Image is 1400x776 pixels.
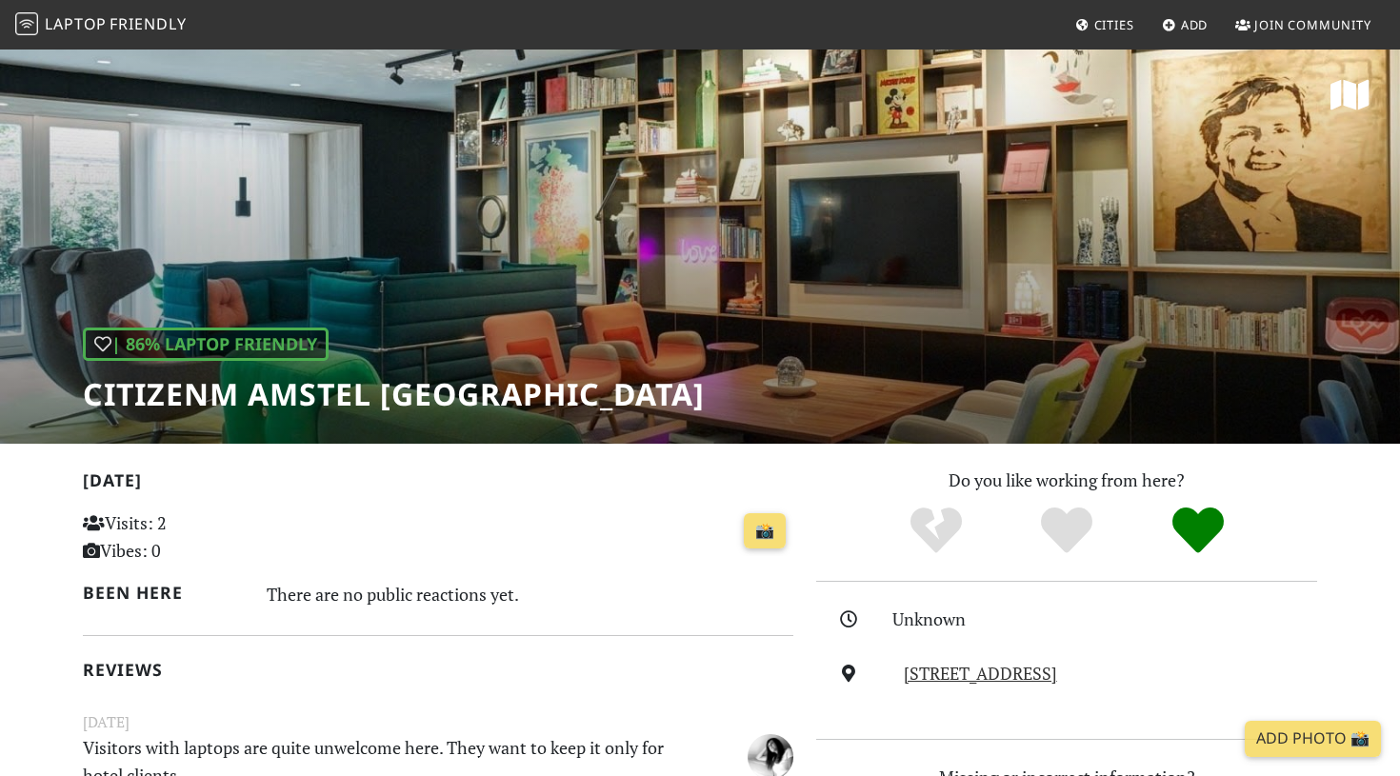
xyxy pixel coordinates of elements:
h2: Been here [83,583,244,603]
a: LaptopFriendly LaptopFriendly [15,9,187,42]
a: Add Photo 📸 [1245,721,1381,757]
p: Do you like working from here? [816,467,1317,494]
a: [STREET_ADDRESS] [904,662,1057,685]
a: Join Community [1228,8,1379,42]
div: There are no public reactions yet. [267,579,794,609]
h1: citizenM Amstel [GEOGRAPHIC_DATA] [83,376,705,412]
div: | 86% Laptop Friendly [83,328,329,361]
a: 📸 [744,513,786,549]
img: LaptopFriendly [15,12,38,35]
small: [DATE] [71,710,805,734]
div: Yes [1001,505,1132,557]
span: Franceska Galafti [748,744,793,766]
h2: [DATE] [83,470,793,498]
span: Cities [1094,16,1134,33]
div: Definitely! [1132,505,1264,557]
div: No [870,505,1002,557]
div: Unknown [892,606,1329,633]
span: Add [1181,16,1209,33]
span: Laptop [45,13,107,34]
h2: Reviews [83,660,793,680]
span: Join Community [1254,16,1371,33]
p: Visits: 2 Vibes: 0 [83,509,305,565]
span: Friendly [110,13,186,34]
a: Cities [1068,8,1142,42]
a: Add [1154,8,1216,42]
